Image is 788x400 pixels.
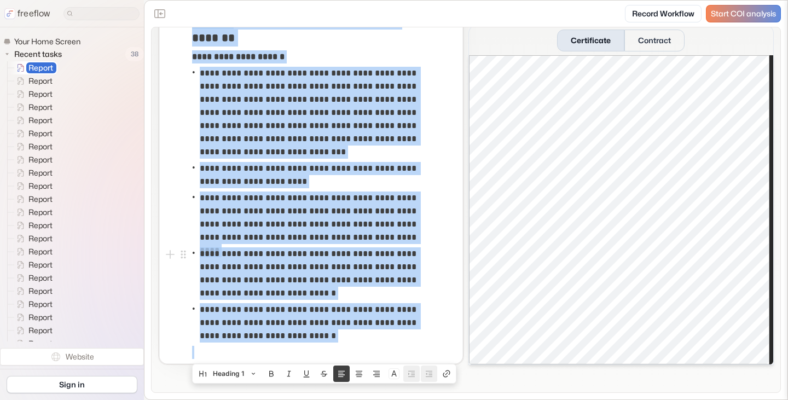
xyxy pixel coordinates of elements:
span: Report [26,89,56,100]
a: Report [8,311,57,324]
a: Report [8,258,57,271]
span: Report [26,338,56,349]
a: Report [8,74,57,88]
span: Report [26,102,56,113]
a: Report [8,337,57,350]
a: Report [8,127,57,140]
a: Report [8,101,57,114]
span: Report [26,154,56,165]
a: Report [8,153,57,166]
a: Report [8,166,57,179]
a: Record Workflow [625,5,702,22]
span: Start COI analysis [711,9,776,19]
button: Contract [624,29,685,51]
span: Report [26,76,56,86]
a: Report [8,193,57,206]
iframe: Certificate [469,55,774,364]
button: Create link [438,366,455,382]
a: Report [8,114,57,127]
button: Align text center [351,366,367,382]
a: Report [8,61,57,74]
button: Strike [316,366,332,382]
a: Report [8,298,57,311]
span: Report [26,181,56,192]
button: Italic [281,366,297,382]
button: Bold [263,366,280,382]
span: Report [26,220,56,231]
span: Your Home Screen [12,36,84,47]
button: Certificate [557,29,624,51]
span: Report [26,299,56,310]
button: Nest block [403,366,420,382]
a: Report [8,324,57,337]
a: Start COI analysis [706,5,781,22]
span: Report [26,259,56,270]
span: Recent tasks [12,49,65,60]
button: Colors [386,366,402,382]
span: Report [26,233,56,244]
button: Align text left [333,366,350,382]
button: Open block menu [177,248,190,261]
a: freeflow [4,7,50,20]
a: Report [8,285,57,298]
span: Heading 1 [213,366,245,382]
p: freeflow [18,7,50,20]
button: Align text right [368,366,385,382]
a: Report [8,271,57,285]
a: Report [8,219,57,232]
a: Report [8,206,57,219]
span: Report [26,128,56,139]
a: Sign in [7,376,137,393]
button: Close the sidebar [151,5,169,22]
span: Report [26,194,56,205]
span: Report [26,246,56,257]
span: Report [26,115,56,126]
button: Unnest block [421,366,437,382]
span: Report [26,141,56,152]
button: Underline [298,366,315,382]
button: Heading 1 [194,366,262,382]
button: Add block [164,248,177,261]
span: Report [26,167,56,178]
span: Report [26,325,56,336]
a: Report [8,232,57,245]
span: 38 [125,47,144,61]
a: Report [8,140,57,153]
span: Report [26,312,56,323]
a: Your Home Screen [3,36,85,47]
span: Report [26,62,56,73]
a: Report [8,88,57,101]
a: Report [8,245,57,258]
span: Report [26,286,56,297]
span: Report [26,207,56,218]
a: Report [8,179,57,193]
button: Recent tasks [3,48,66,61]
span: Report [26,273,56,283]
